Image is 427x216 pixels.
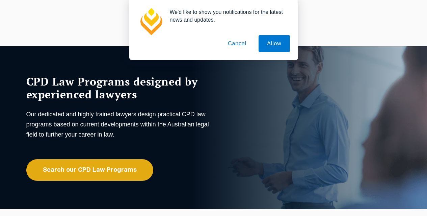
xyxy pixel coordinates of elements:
[26,109,212,140] p: Our dedicated and highly trained lawyers design practical CPD law programs based on current devel...
[219,35,255,52] button: Cancel
[164,8,290,24] div: We'd like to show you notifications for the latest news and updates.
[26,75,212,101] h1: CPD Law Programs designed by experienced lawyers
[26,159,153,181] a: Search our CPD Law Programs
[137,8,164,35] img: notification icon
[259,35,290,52] button: Allow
